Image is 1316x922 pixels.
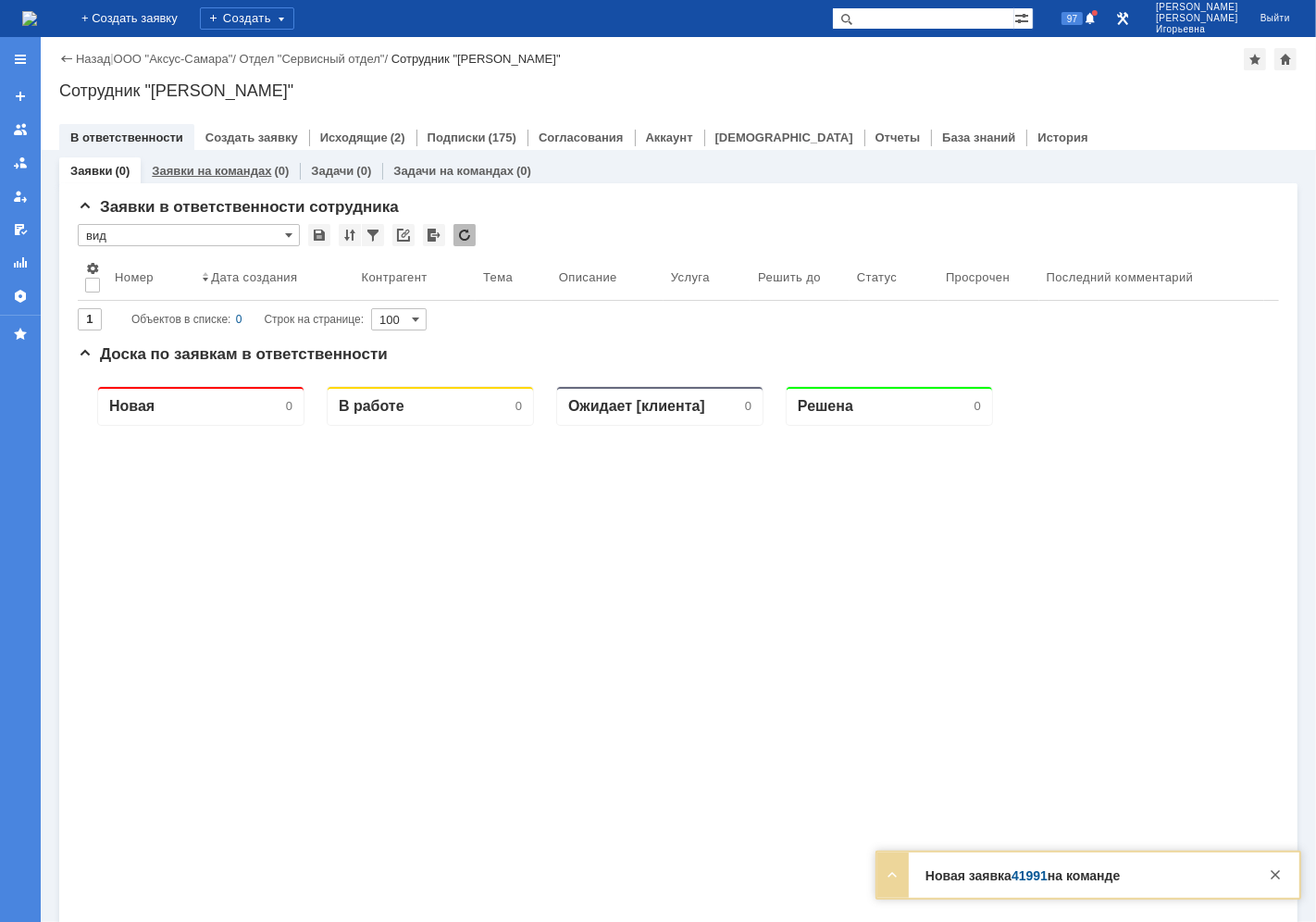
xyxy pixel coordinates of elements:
a: [DEMOGRAPHIC_DATA] [715,131,853,144]
a: Заявки [70,164,112,178]
i: Строк на странице: [131,308,364,330]
div: Номер [115,270,154,284]
div: Скопировать ссылку на список [392,224,415,246]
span: Объектов в списке: [131,313,230,326]
div: Сортировка... [339,224,361,246]
div: Сотрудник "[PERSON_NAME]" [59,81,1297,100]
span: Настройки [85,261,100,276]
span: Заявки в ответственности сотрудника [78,198,399,216]
a: Перейти в интерфейс администратора [1111,7,1134,30]
a: 41991 [1012,868,1048,883]
div: 0 [667,28,674,42]
span: [PERSON_NAME] [1156,2,1238,13]
div: Новая [31,26,77,44]
a: Задачи на командах [393,164,514,178]
th: Дата создания [194,254,354,301]
a: Подписки [428,131,486,144]
div: Фильтрация... [362,224,384,246]
div: (0) [274,164,289,178]
a: Исходящие [320,131,388,144]
div: (175) [489,131,516,144]
span: [PERSON_NAME] [1156,13,1238,24]
a: Заявки в моей ответственности [6,148,35,178]
div: | [110,51,113,65]
span: Доска по заявкам в ответственности [78,345,388,363]
div: Услуга [671,270,710,284]
th: Статус [850,254,938,301]
div: 0 [438,28,444,42]
div: (0) [516,164,531,178]
div: Экспорт списка [423,224,445,246]
div: Закрыть [1264,864,1286,886]
div: / [114,52,240,66]
div: (0) [115,164,130,178]
span: Расширенный поиск [1014,8,1033,26]
div: 0 [897,28,903,42]
th: Номер [107,254,194,301]
div: (0) [356,164,371,178]
div: Добавить в избранное [1244,48,1266,70]
a: Отчеты [6,248,35,278]
th: Контрагент [354,254,476,301]
a: Настройки [6,281,35,311]
a: Назад [76,52,110,66]
img: logo [22,11,37,26]
div: Решена [720,26,776,44]
th: Тема [476,254,552,301]
div: Ожидает [клиента] [490,26,627,44]
a: В ответственности [70,131,183,144]
div: Описание [559,270,617,284]
div: В работе [261,26,327,44]
a: Создать заявку [205,131,298,144]
th: Услуга [664,254,751,301]
div: Сотрудник "[PERSON_NAME]" [391,52,561,66]
a: Отчеты [875,131,921,144]
div: Тема [483,270,513,284]
div: Обновлять список [453,224,476,246]
span: 97 [1061,12,1083,25]
a: Задачи [311,164,354,178]
a: Отдел "Сервисный отдел" [240,52,385,66]
div: Развернуть [881,864,903,886]
div: Создать [200,7,294,30]
a: Заявки на командах [152,164,271,178]
div: Последний комментарий [1047,270,1194,284]
a: Мои заявки [6,181,35,211]
div: 0 [236,308,242,330]
a: История [1037,131,1087,144]
div: Дата создания [211,270,297,284]
a: Аккаунт [646,131,693,144]
a: Заявки на командах [6,115,35,144]
div: 0 [208,28,215,42]
a: Создать заявку [6,81,35,111]
div: (2) [391,131,405,144]
div: Контрагент [362,270,428,284]
strong: Новая заявка на команде [925,868,1120,883]
div: Сделать домашней страницей [1274,48,1297,70]
a: ООО "Аксус-Самара" [114,52,233,66]
a: Согласования [539,131,624,144]
a: Перейти на домашнюю страницу [22,11,37,26]
div: Статус [857,270,897,284]
div: Просрочен [946,270,1010,284]
div: Решить до [758,270,821,284]
div: / [240,52,391,66]
a: Мои согласования [6,215,35,244]
div: Сохранить вид [308,224,330,246]
a: База знаний [942,131,1015,144]
span: Игорьевна [1156,24,1238,35]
